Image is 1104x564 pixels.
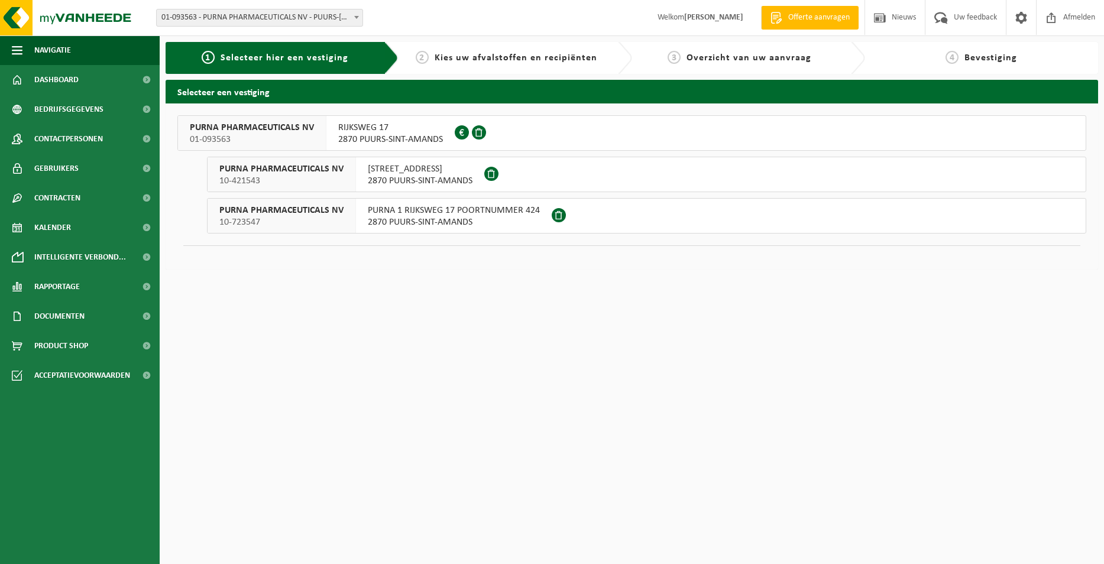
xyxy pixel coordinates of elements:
[684,13,743,22] strong: [PERSON_NAME]
[34,302,85,331] span: Documenten
[219,216,344,228] span: 10-723547
[207,157,1086,192] button: PURNA PHARMACEUTICALS NV 10-421543 [STREET_ADDRESS]2870 PUURS-SINT-AMANDS
[338,134,443,145] span: 2870 PUURS-SINT-AMANDS
[34,124,103,154] span: Contactpersonen
[34,213,71,242] span: Kalender
[34,183,80,213] span: Contracten
[219,163,344,175] span: PURNA PHARMACEUTICALS NV
[219,205,344,216] span: PURNA PHARMACEUTICALS NV
[34,65,79,95] span: Dashboard
[157,9,362,26] span: 01-093563 - PURNA PHARMACEUTICALS NV - PUURS-SINT-AMANDS
[6,538,198,564] iframe: chat widget
[34,95,103,124] span: Bedrijfsgegevens
[166,80,1098,103] h2: Selecteer een vestiging
[435,53,597,63] span: Kies uw afvalstoffen en recipiënten
[34,331,88,361] span: Product Shop
[785,12,853,24] span: Offerte aanvragen
[368,163,472,175] span: [STREET_ADDRESS]
[416,51,429,64] span: 2
[34,35,71,65] span: Navigatie
[687,53,811,63] span: Overzicht van uw aanvraag
[368,175,472,187] span: 2870 PUURS-SINT-AMANDS
[946,51,959,64] span: 4
[34,154,79,183] span: Gebruikers
[34,361,130,390] span: Acceptatievoorwaarden
[668,51,681,64] span: 3
[207,198,1086,234] button: PURNA PHARMACEUTICALS NV 10-723547 PURNA 1 RIJKSWEG 17 POORTNUMMER 4242870 PUURS-SINT-AMANDS
[156,9,363,27] span: 01-093563 - PURNA PHARMACEUTICALS NV - PUURS-SINT-AMANDS
[177,115,1086,151] button: PURNA PHARMACEUTICALS NV 01-093563 RIJKSWEG 172870 PUURS-SINT-AMANDS
[761,6,859,30] a: Offerte aanvragen
[338,122,443,134] span: RIJKSWEG 17
[34,242,126,272] span: Intelligente verbond...
[190,122,314,134] span: PURNA PHARMACEUTICALS NV
[221,53,348,63] span: Selecteer hier een vestiging
[34,272,80,302] span: Rapportage
[964,53,1017,63] span: Bevestiging
[219,175,344,187] span: 10-421543
[368,205,540,216] span: PURNA 1 RIJKSWEG 17 POORTNUMMER 424
[368,216,540,228] span: 2870 PUURS-SINT-AMANDS
[190,134,314,145] span: 01-093563
[202,51,215,64] span: 1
